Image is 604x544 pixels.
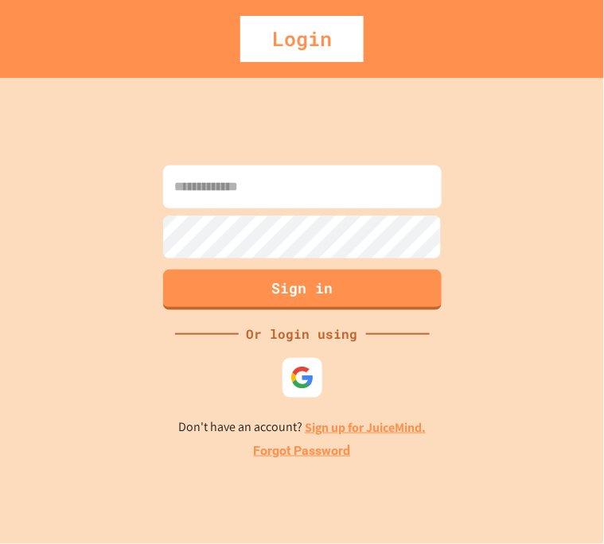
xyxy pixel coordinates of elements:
a: Forgot Password [254,441,351,460]
button: Sign in [163,270,442,310]
p: Don't have an account? [178,418,426,437]
a: Sign up for JuiceMind. [305,419,426,436]
div: Login [240,16,364,62]
img: google-icon.svg [290,366,314,390]
div: Or login using [239,324,366,344]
